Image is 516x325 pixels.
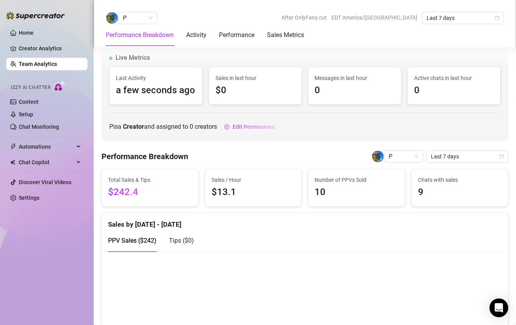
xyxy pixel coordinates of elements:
span: Izzy AI Chatter [11,84,50,91]
button: Edit Permissions [224,121,275,133]
span: Sales / Hour [212,176,295,184]
div: Open Intercom Messenger [489,298,508,317]
div: Performance [219,30,254,40]
span: P is a and assigned to creators [109,122,217,131]
span: thunderbolt [10,144,16,150]
a: Creator Analytics [19,42,81,55]
span: After OnlyFans cut [281,12,327,23]
span: EDT America/[GEOGRAPHIC_DATA] [331,12,417,23]
img: P [106,12,118,24]
img: P [372,151,384,162]
span: setting [224,124,230,130]
span: 10 [315,185,399,200]
h4: Performance Breakdown [101,151,188,162]
a: Setup [19,111,33,117]
a: Discover Viral Videos [19,179,71,185]
span: Last 7 days [427,12,499,24]
span: $0 [215,83,295,98]
span: Automations [19,140,74,153]
div: Sales Metrics [267,30,304,40]
span: Last Activity [116,74,196,82]
div: Activity [186,30,206,40]
img: AI Chatter [53,81,66,92]
span: calendar [499,154,504,159]
a: Team Analytics [19,61,57,67]
span: a few seconds ago [116,83,196,98]
span: Sales in last hour [215,74,295,82]
span: Chats with sales [418,176,502,184]
span: Edit Permissions [233,124,274,130]
span: calendar [495,16,500,20]
span: PPV Sales ( $242 ) [108,237,157,244]
span: Active chats in last hour [414,74,494,82]
img: Chat Copilot [10,160,15,165]
span: P [123,12,153,24]
a: Settings [19,195,39,201]
span: Messages in last hour [315,74,395,82]
span: P [389,151,418,162]
a: Home [19,30,34,36]
span: 0 [190,123,193,130]
span: $13.1 [212,185,295,200]
div: Performance Breakdown [106,30,174,40]
span: Total Sales & Tips [108,176,192,184]
span: Last 7 days [431,151,504,162]
span: $242.4 [108,185,192,200]
b: Creator [123,123,144,130]
span: 0 [315,83,395,98]
span: 9 [418,185,502,200]
img: logo-BBDzfeDw.svg [6,12,65,20]
span: Number of PPVs Sold [315,176,399,184]
span: Chat Copilot [19,156,74,169]
span: 0 [414,83,494,98]
span: Tips ( $0 ) [169,237,194,244]
div: Sales by [DATE] - [DATE] [108,213,502,230]
span: Live Metrics [116,53,150,62]
a: Content [19,99,39,105]
a: Chat Monitoring [19,124,59,130]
